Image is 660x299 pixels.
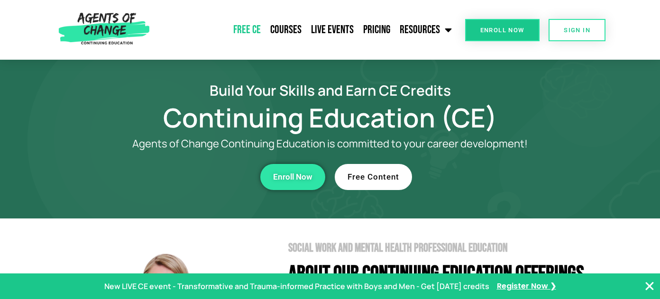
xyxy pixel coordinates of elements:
[395,18,457,42] a: Resources
[644,281,655,292] button: Close Banner
[564,27,590,33] span: SIGN IN
[306,18,358,42] a: Live Events
[260,164,325,190] a: Enroll Now
[98,138,562,150] p: Agents of Change Continuing Education is committed to your career development!
[104,280,489,293] p: New LIVE CE event - Transformative and Trauma-informed Practice with Boys and Men - Get [DATE] cr...
[288,263,600,285] h4: About Our Continuing Education Offerings
[358,18,395,42] a: Pricing
[549,19,605,41] a: SIGN IN
[273,173,312,181] span: Enroll Now
[60,83,600,97] h2: Build Your Skills and Earn CE Credits
[335,164,412,190] a: Free Content
[266,18,306,42] a: Courses
[154,18,457,42] nav: Menu
[288,242,600,254] h2: Social Work and Mental Health Professional Education
[60,107,600,128] h1: Continuing Education (CE)
[465,19,540,41] a: Enroll Now
[497,280,556,293] a: Register Now ❯
[480,27,524,33] span: Enroll Now
[229,18,266,42] a: Free CE
[348,173,399,181] span: Free Content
